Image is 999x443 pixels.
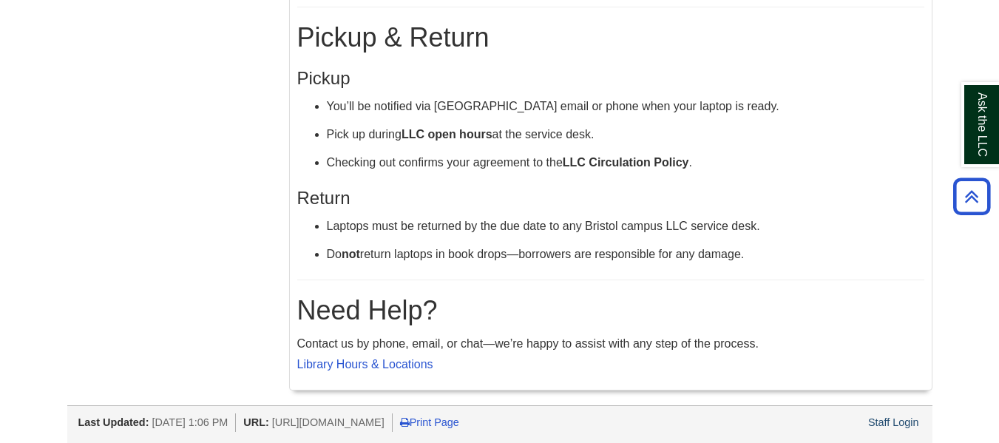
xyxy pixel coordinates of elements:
p: Do return laptops in book drops—borrowers are responsible for any damage. [327,244,924,265]
a: Back to Top [948,186,995,206]
a: Print Page [400,416,459,428]
h1: Pickup & Return [297,22,924,53]
p: Contact us by phone, email, or chat—we’re happy to assist with any step of the process. [297,334,924,375]
a: Library Hours & Locations [297,358,433,371]
span: [URL][DOMAIN_NAME] [272,416,385,428]
p: Pick up during at the service desk. [327,124,924,145]
h3: Return [297,188,924,209]
strong: LLC Circulation Policy [563,156,689,169]
a: Staff Login [868,416,919,428]
p: Laptops must be returned by the due date to any Bristol campus LLC service desk. [327,216,924,237]
p: Checking out confirms your agreement to the . [327,152,924,173]
strong: not [342,248,360,260]
h3: Pickup [297,68,924,89]
span: URL: [243,416,268,428]
span: [DATE] 1:06 PM [152,416,228,428]
p: You’ll be notified via [GEOGRAPHIC_DATA] email or phone when your laptop is ready. [327,96,924,117]
strong: LLC open hours [402,128,492,141]
span: Last Updated: [78,416,149,428]
h1: Need Help? [297,295,924,326]
i: Print Page [400,417,410,427]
